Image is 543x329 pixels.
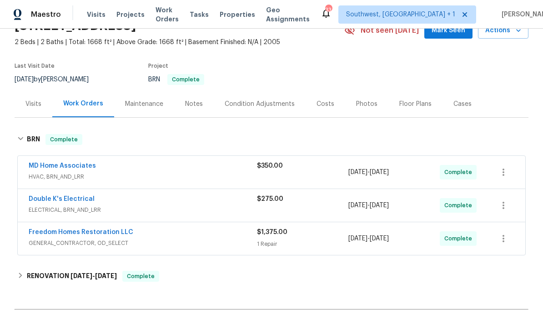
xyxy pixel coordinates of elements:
[444,234,476,243] span: Complete
[29,239,257,248] span: GENERAL_CONTRACTOR, OD_SELECT
[148,63,168,69] span: Project
[15,74,100,85] div: by [PERSON_NAME]
[424,22,473,39] button: Mark Seen
[257,196,283,202] span: $275.00
[168,77,203,82] span: Complete
[63,99,103,108] div: Work Orders
[31,10,61,19] span: Maestro
[348,169,367,175] span: [DATE]
[185,100,203,109] div: Notes
[485,25,521,36] span: Actions
[15,76,34,83] span: [DATE]
[190,11,209,18] span: Tasks
[29,205,257,214] span: ELECTRICAL, BRN_AND_LRR
[348,234,389,243] span: -
[444,201,476,210] span: Complete
[95,273,117,279] span: [DATE]
[15,125,528,154] div: BRN Complete
[399,100,432,109] div: Floor Plans
[257,239,348,249] div: 1 Repair
[370,169,389,175] span: [DATE]
[266,5,310,24] span: Geo Assignments
[257,163,283,169] span: $350.00
[356,100,377,109] div: Photos
[27,134,40,145] h6: BRN
[87,10,106,19] span: Visits
[70,273,117,279] span: -
[370,202,389,209] span: [DATE]
[123,272,158,281] span: Complete
[29,172,257,181] span: HVAC, BRN_AND_LRR
[125,100,163,109] div: Maintenance
[70,273,92,279] span: [DATE]
[370,235,389,242] span: [DATE]
[15,265,528,287] div: RENOVATION [DATE]-[DATE]Complete
[15,38,344,47] span: 2 Beds | 2 Baths | Total: 1668 ft² | Above Grade: 1668 ft² | Basement Finished: N/A | 2005
[453,100,472,109] div: Cases
[348,201,389,210] span: -
[478,22,528,39] button: Actions
[148,76,204,83] span: BRN
[348,202,367,209] span: [DATE]
[27,271,117,282] h6: RENOVATION
[325,5,332,15] div: 33
[15,63,55,69] span: Last Visit Date
[348,235,367,242] span: [DATE]
[29,229,133,235] a: Freedom Homes Restoration LLC
[15,21,136,30] h2: [STREET_ADDRESS]
[346,10,455,19] span: Southwest, [GEOGRAPHIC_DATA] + 1
[46,135,81,144] span: Complete
[29,163,96,169] a: MD Home Associates
[348,168,389,177] span: -
[444,168,476,177] span: Complete
[361,26,419,35] span: Not seen [DATE]
[25,100,41,109] div: Visits
[317,100,334,109] div: Costs
[156,5,179,24] span: Work Orders
[220,10,255,19] span: Properties
[257,229,287,235] span: $1,375.00
[432,25,465,36] span: Mark Seen
[225,100,295,109] div: Condition Adjustments
[29,196,95,202] a: Double K's Electrical
[116,10,145,19] span: Projects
